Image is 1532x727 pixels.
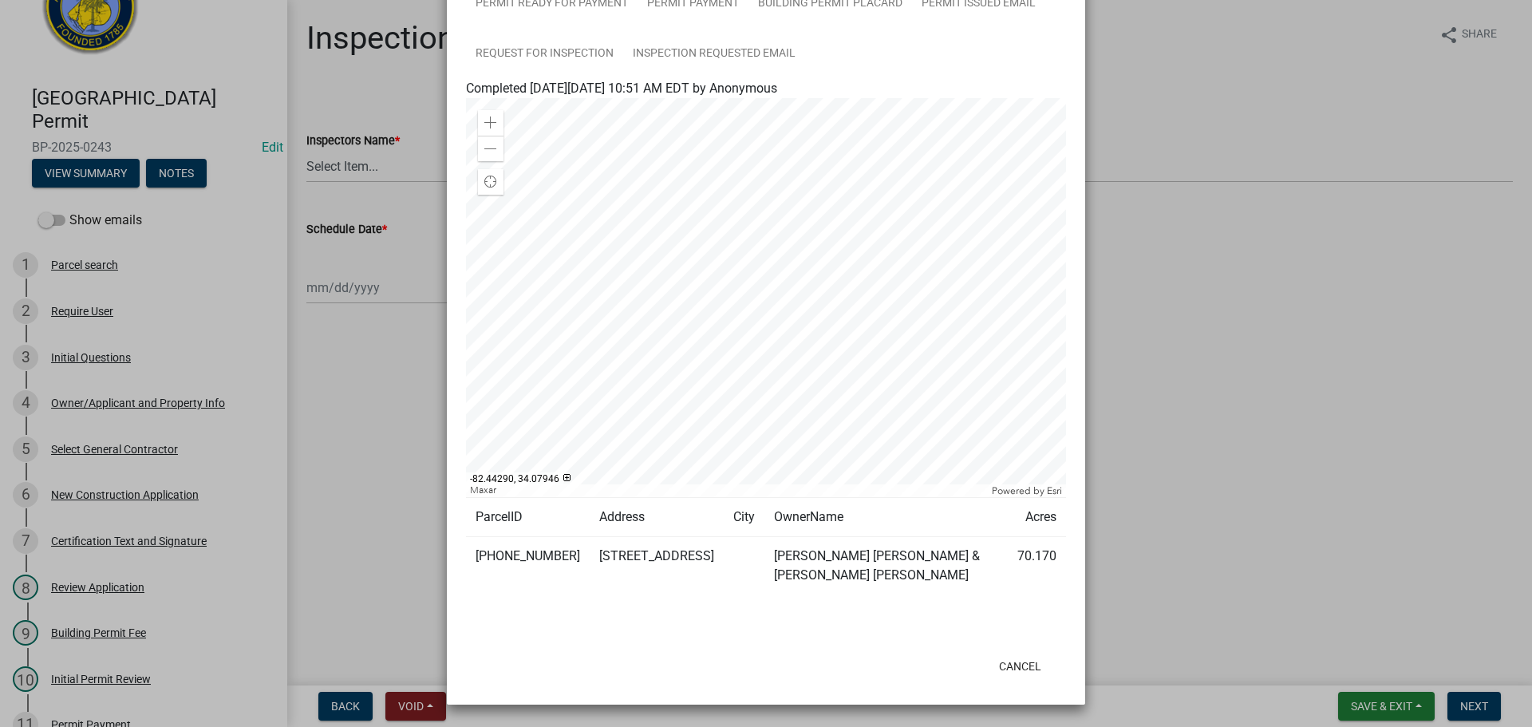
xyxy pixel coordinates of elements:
a: Request for Inspection [466,29,623,80]
td: [PERSON_NAME] [PERSON_NAME] & [PERSON_NAME] [PERSON_NAME] [764,537,1008,595]
div: Zoom out [478,136,503,161]
td: 70.170 [1008,537,1066,595]
td: Acres [1008,498,1066,537]
div: Powered by [988,484,1066,497]
button: Cancel [986,652,1054,681]
a: Inspection Requested Email [623,29,805,80]
td: [STREET_ADDRESS] [590,537,724,595]
td: ParcelID [466,498,590,537]
div: Maxar [466,484,988,497]
td: [PHONE_NUMBER] [466,537,590,595]
a: Esri [1047,485,1062,496]
td: OwnerName [764,498,1008,537]
div: Zoom in [478,110,503,136]
div: Find my location [478,169,503,195]
td: City [724,498,764,537]
span: Completed [DATE][DATE] 10:51 AM EDT by Anonymous [466,81,777,96]
td: Address [590,498,724,537]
